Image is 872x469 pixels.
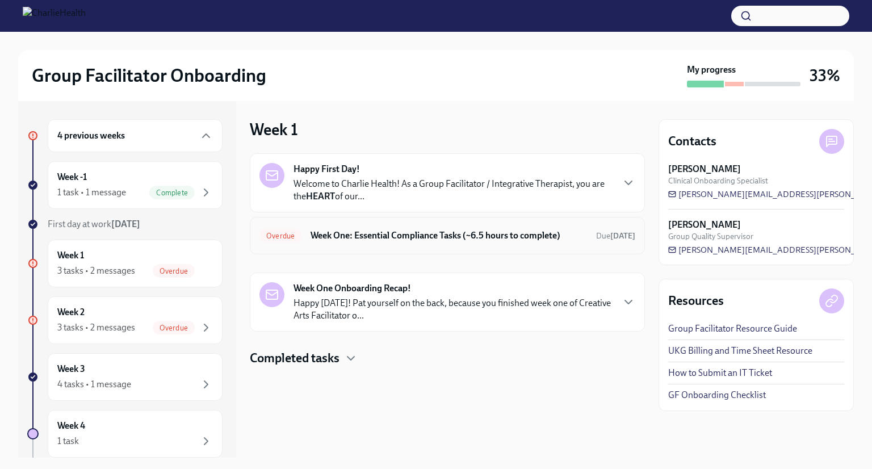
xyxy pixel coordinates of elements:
[48,219,140,229] span: First day at work
[149,189,195,197] span: Complete
[27,353,223,401] a: Week 34 tasks • 1 message
[668,367,772,379] a: How to Submit an IT Ticket
[668,345,812,357] a: UKG Billing and Time Sheet Resource
[294,163,360,175] strong: Happy First Day!
[27,161,223,209] a: Week -11 task • 1 messageComplete
[294,282,411,295] strong: Week One Onboarding Recap!
[27,296,223,344] a: Week 23 tasks • 2 messagesOverdue
[57,306,85,319] h6: Week 2
[668,163,741,175] strong: [PERSON_NAME]
[23,7,86,25] img: CharlieHealth
[668,133,716,150] h4: Contacts
[250,350,339,367] h4: Completed tasks
[250,350,645,367] div: Completed tasks
[27,218,223,231] a: First day at work[DATE]
[294,178,613,203] p: Welcome to Charlie Health! As a Group Facilitator / Integrative Therapist, you are the of our...
[596,231,635,241] span: July 28th, 2025 10:00
[57,186,126,199] div: 1 task • 1 message
[57,171,87,183] h6: Week -1
[48,119,223,152] div: 4 previous weeks
[668,219,741,231] strong: [PERSON_NAME]
[57,420,85,432] h6: Week 4
[687,64,736,76] strong: My progress
[57,435,79,447] div: 1 task
[32,64,266,87] h2: Group Facilitator Onboarding
[259,232,301,240] span: Overdue
[610,231,635,241] strong: [DATE]
[57,129,125,142] h6: 4 previous weeks
[668,389,766,401] a: GF Onboarding Checklist
[153,324,195,332] span: Overdue
[153,267,195,275] span: Overdue
[57,249,84,262] h6: Week 1
[27,240,223,287] a: Week 13 tasks • 2 messagesOverdue
[111,219,140,229] strong: [DATE]
[668,175,768,186] span: Clinical Onboarding Specialist
[311,229,587,242] h6: Week One: Essential Compliance Tasks (~6.5 hours to complete)
[259,227,635,245] a: OverdueWeek One: Essential Compliance Tasks (~6.5 hours to complete)Due[DATE]
[57,321,135,334] div: 3 tasks • 2 messages
[668,292,724,309] h4: Resources
[306,191,335,202] strong: HEART
[668,231,753,242] span: Group Quality Supervisor
[294,297,613,322] p: Happy [DATE]! Pat yourself on the back, because you finished week one of Creative Arts Facilitato...
[250,119,298,140] h3: Week 1
[27,410,223,458] a: Week 41 task
[57,378,131,391] div: 4 tasks • 1 message
[596,231,635,241] span: Due
[57,265,135,277] div: 3 tasks • 2 messages
[810,65,840,86] h3: 33%
[668,323,797,335] a: Group Facilitator Resource Guide
[57,363,85,375] h6: Week 3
